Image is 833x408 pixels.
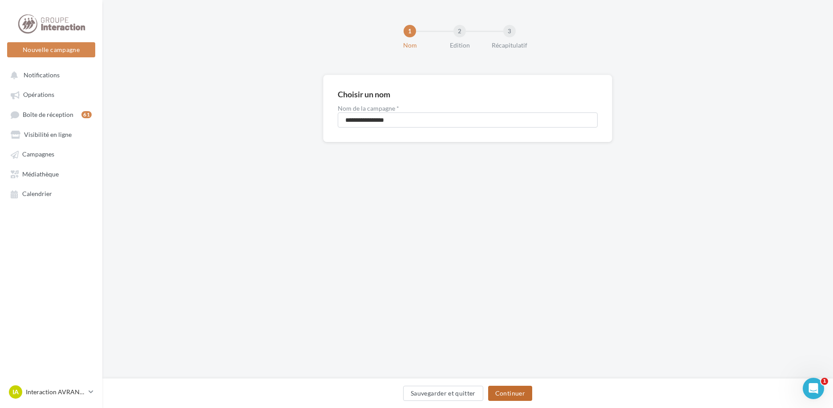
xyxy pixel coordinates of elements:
span: Notifications [24,71,60,79]
div: Choisir un nom [338,90,390,98]
button: Notifications [5,67,93,83]
a: Visibilité en ligne [5,126,97,142]
div: Récapitulatif [481,41,538,50]
span: Opérations [23,91,54,99]
div: 2 [453,25,466,37]
a: IA Interaction AVRANCHES [7,384,95,400]
span: 1 [821,378,828,385]
div: 61 [81,111,92,118]
span: Visibilité en ligne [24,131,72,138]
button: Continuer [488,386,532,401]
div: 1 [404,25,416,37]
button: Nouvelle campagne [7,42,95,57]
div: Edition [431,41,488,50]
a: Calendrier [5,185,97,201]
a: Opérations [5,86,97,102]
button: Sauvegarder et quitter [403,386,483,401]
span: Calendrier [22,190,52,198]
a: Campagnes [5,146,97,162]
span: Médiathèque [22,170,59,178]
span: Boîte de réception [23,111,73,118]
label: Nom de la campagne * [338,105,598,112]
a: Médiathèque [5,166,97,182]
iframe: Intercom live chat [803,378,824,399]
span: Campagnes [22,151,54,158]
p: Interaction AVRANCHES [26,388,85,396]
span: IA [12,388,19,396]
a: Boîte de réception61 [5,106,97,123]
div: 3 [503,25,516,37]
div: Nom [381,41,438,50]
